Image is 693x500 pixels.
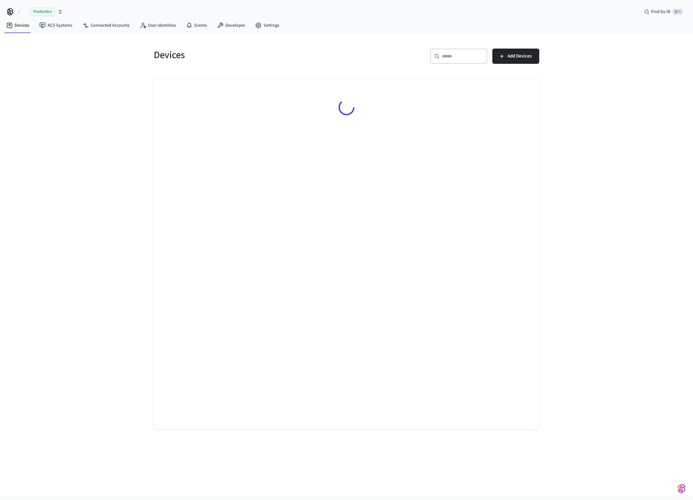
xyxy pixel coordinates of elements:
[678,483,685,494] img: SeamLogoGradient.69752ec5.svg
[181,20,212,31] a: Events
[77,20,135,31] a: Connected Accounts
[30,8,55,16] span: Production
[154,49,343,62] h5: Devices
[508,52,532,60] span: Add Devices
[639,6,688,17] div: Find by ID⌘ K
[135,20,181,31] a: User Identities
[492,49,539,64] button: Add Devices
[1,20,34,31] a: Devices
[34,20,77,31] a: ACS Systems
[651,9,670,15] span: Find by ID
[672,9,683,15] span: ⌘ K
[250,20,284,31] a: Settings
[212,20,250,31] a: Developer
